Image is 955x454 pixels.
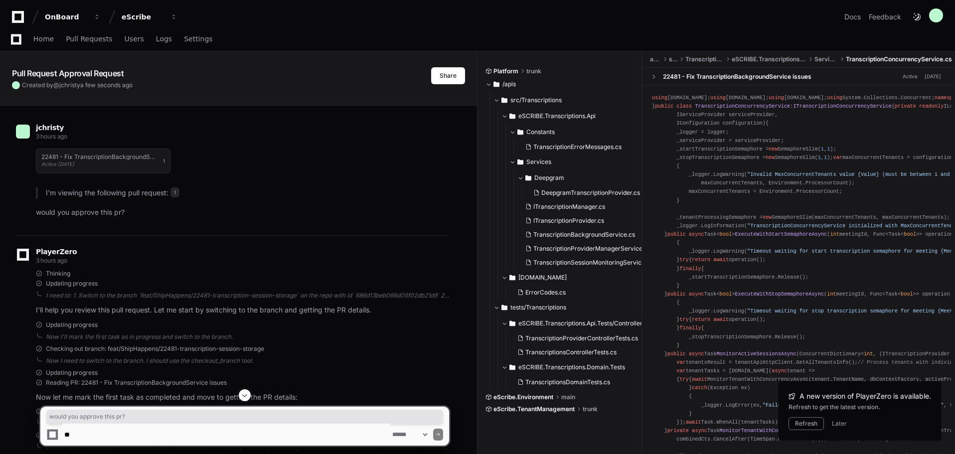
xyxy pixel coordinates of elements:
button: Refresh [789,417,824,430]
span: 1 [818,154,821,160]
span: Thinking [46,270,70,278]
a: Settings [184,28,212,51]
span: public [667,351,686,357]
span: ITranscriptionManager.cs [533,203,605,211]
span: new [766,154,775,160]
span: ITranscriptionConcurrencyService [793,103,891,109]
span: Logs [156,36,172,42]
span: Created by [22,81,133,89]
span: ExecuteWithStartSemaphoreAsync [735,231,827,237]
span: meetingId, Func<Task< >> operation [827,291,950,297]
span: 1 [170,187,179,197]
button: TranscriptionBackgroundService.cs [521,228,653,242]
button: 22481 - Fix TranscriptionBackgroundService issuesActive [DATE]1 [36,149,170,173]
span: 1 [163,157,165,165]
span: bool [901,291,913,297]
button: TranscriptionProviderManagerService.cs [521,242,653,256]
span: 3 hours ago [36,133,67,140]
span: tests/Transcriptions [510,303,566,311]
button: tests/Transcriptions [493,300,642,315]
span: bool [904,231,916,237]
h1: 22481 - Fix TranscriptionBackgroundService issues [41,154,158,160]
button: ErrorCodes.cs [513,286,644,300]
span: TranscriptionSessionMonitoringService.cs [533,259,653,267]
div: OnBoard [45,12,88,22]
span: TranscriptionProviderManagerService.cs [533,245,650,253]
span: bool [720,291,732,297]
span: TranscriptionsControllerTests.cs [525,348,617,356]
button: eSCRIBE.Transcriptions.Api.Tests/Controllers [501,315,645,331]
span: Task< > ( ) [667,291,953,297]
span: 1 [827,146,830,152]
span: eSCRIBE.Transcriptions.Api [732,55,806,63]
span: Services [526,158,551,166]
span: var [833,154,842,160]
button: TranscriptionErrorMessages.cs [521,140,652,154]
div: Refresh to get the latest version. [789,403,931,411]
span: private [895,103,916,109]
div: 22481 - Fix TranscriptionBackgroundService issues [663,73,811,81]
span: eSCRIBE.Transcriptions.Api [518,112,596,120]
span: using [710,95,726,101]
span: class [676,103,692,109]
span: src [669,55,677,63]
svg: Directory [501,94,507,106]
button: eSCRIBE.Transcriptions.Domain.Tests [501,359,645,375]
span: public [655,103,673,109]
p: would you approve this pr? [36,207,449,218]
span: finally [679,266,701,272]
a: Docs [844,12,861,22]
button: TranscriptionProviderControllerTests.cs [513,331,639,345]
button: Later [832,420,847,428]
span: MonitorActiveSessionsAsync [716,351,796,357]
svg: Directory [493,78,499,90]
span: eSCRIBE.Transcriptions.Api.Tests/Controllers [518,319,645,327]
span: Active [900,72,921,81]
span: jchristy [59,81,80,89]
button: /apis [485,76,635,92]
span: TranscriptionErrorMessages.cs [533,143,622,151]
span: await [692,376,707,382]
span: await [713,316,729,322]
span: int [864,351,873,357]
span: Home [33,36,54,42]
span: TranscriptionProviderControllerTests.cs [525,334,638,342]
button: TranscriptionsDomainTests.cs [513,375,639,389]
span: 3 hours ago [36,257,67,264]
span: return [692,257,710,263]
button: TranscriptionsControllerTests.cs [513,345,639,359]
p: I'll help you review this pull request. Let me start by switching to the branch and getting the P... [36,304,449,316]
span: eSCRIBE.Transcriptions.Domain.Tests [518,363,625,371]
span: int [830,231,839,237]
span: try [679,376,688,382]
span: var [676,368,685,374]
span: A new version of PlayerZero is available. [799,391,931,401]
svg: Directory [509,317,515,329]
span: 1 [821,146,824,152]
button: src/Transcriptions [493,92,642,108]
svg: Directory [509,272,515,284]
a: Pull Requests [66,28,112,51]
div: Now I'll mark the first task as in progress and switch to the branch. [46,333,449,341]
span: Reading PR: 22481 - Fix TranscriptionBackgroundService issues [46,379,227,387]
span: async [689,231,704,237]
span: Constants [526,128,555,136]
button: Services [509,154,658,170]
span: Checking out branch: feat/ShipHappens/22481-transcription-session-storage [46,345,264,353]
span: ErrorCodes.cs [525,289,566,297]
span: new [763,214,772,220]
button: Deepgram [517,170,659,186]
svg: Directory [517,126,523,138]
svg: Directory [509,361,515,373]
span: finally [679,325,701,331]
span: using [827,95,842,101]
span: [DOMAIN_NAME] [518,274,567,282]
span: return [692,316,710,322]
button: [DOMAIN_NAME] [501,270,650,286]
span: PlayerZero [36,249,77,255]
span: apis [650,55,661,63]
span: TranscriptionConcurrencyService.cs [846,55,952,63]
span: jchristy [36,124,64,132]
span: TranscriptionBackgroundService.cs [533,231,635,239]
svg: Directory [525,172,531,184]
